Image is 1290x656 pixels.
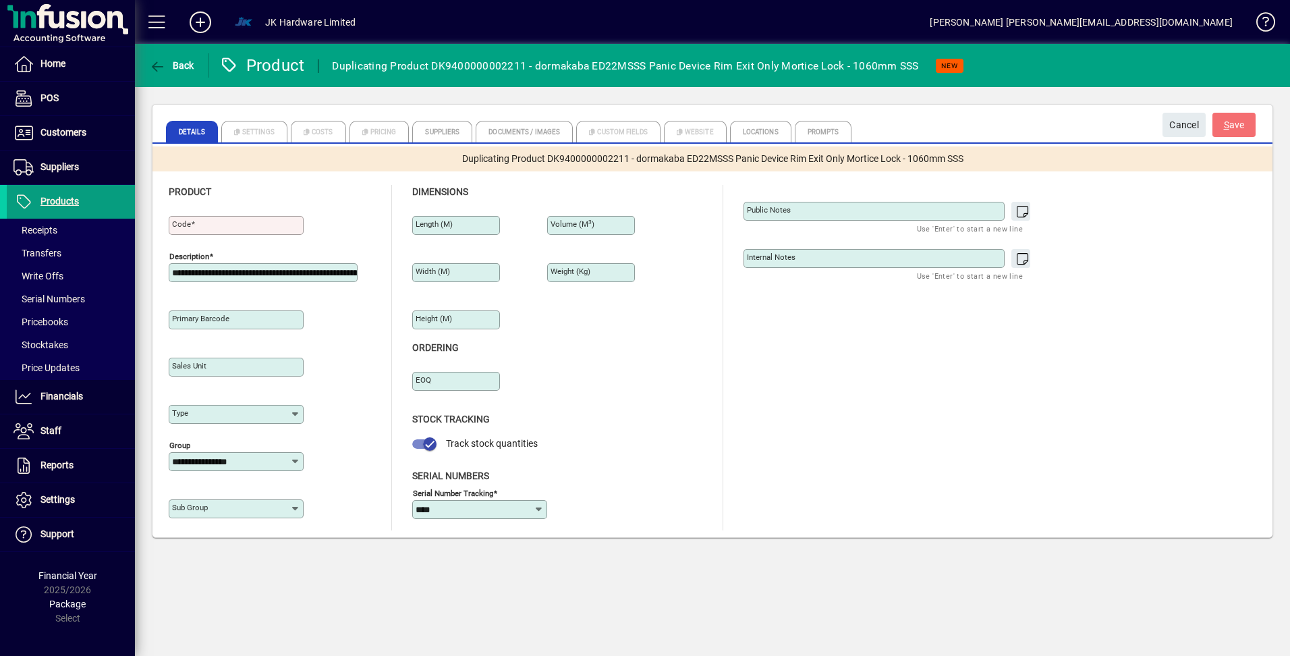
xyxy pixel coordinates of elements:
span: Suppliers [40,161,79,172]
span: Stock Tracking [412,414,490,425]
mat-label: Public Notes [747,205,791,215]
mat-label: Type [172,408,188,418]
span: Serial Numbers [13,294,85,304]
span: Receipts [13,225,57,236]
a: Pricebooks [7,310,135,333]
span: Products [40,196,79,207]
span: Package [49,599,86,609]
mat-label: Height (m) [416,314,452,323]
mat-label: Group [169,441,190,450]
span: Back [149,60,194,71]
sup: 3 [588,219,592,225]
span: Write Offs [13,271,63,281]
span: Cancel [1169,114,1199,136]
span: Settings [40,494,75,505]
a: Home [7,47,135,81]
button: Cancel [1162,113,1206,137]
span: Pricebooks [13,317,68,327]
mat-label: Primary barcode [172,314,229,323]
span: Dimensions [412,186,468,197]
mat-label: Description [169,252,209,261]
div: Product [219,55,305,76]
button: Profile [222,10,265,34]
app-page-header-button: Back [135,53,209,78]
a: Customers [7,116,135,150]
a: Settings [7,483,135,517]
a: Serial Numbers [7,288,135,310]
span: Staff [40,425,61,436]
mat-label: Width (m) [416,267,450,276]
mat-label: Weight (Kg) [551,267,590,276]
div: [PERSON_NAME] [PERSON_NAME][EMAIL_ADDRESS][DOMAIN_NAME] [930,11,1233,33]
a: Support [7,518,135,551]
span: Customers [40,127,86,138]
a: Stocktakes [7,333,135,356]
span: Financial Year [38,570,97,581]
a: Transfers [7,242,135,265]
mat-label: Internal Notes [747,252,795,262]
span: Reports [40,460,74,470]
a: Financials [7,380,135,414]
a: Knowledge Base [1246,3,1273,47]
mat-label: Sales unit [172,361,206,371]
mat-label: Serial Number tracking [413,488,493,497]
span: Serial Numbers [412,470,489,481]
span: NEW [941,61,958,70]
mat-label: Length (m) [416,219,453,229]
span: Stocktakes [13,339,68,350]
span: S [1224,119,1229,130]
mat-label: Code [172,219,191,229]
div: JK Hardware Limited [265,11,356,33]
span: Track stock quantities [446,438,538,449]
mat-label: Volume (m ) [551,219,594,229]
a: Reports [7,449,135,483]
span: Duplicating Product DK9400000002211 - dormakaba ED22MSSS Panic Device Rim Exit Only Mortice Lock ... [462,152,963,166]
button: Save [1212,113,1256,137]
mat-label: EOQ [416,375,431,385]
a: Price Updates [7,356,135,379]
mat-hint: Use 'Enter' to start a new line [917,268,1023,283]
a: Receipts [7,219,135,242]
span: Financials [40,391,83,402]
a: POS [7,82,135,115]
a: Suppliers [7,151,135,184]
span: Ordering [412,342,459,353]
button: Back [146,53,198,78]
span: Price Updates [13,362,80,373]
span: Transfers [13,248,61,258]
mat-label: Sub group [172,503,208,512]
span: Product [169,186,211,197]
span: Home [40,58,65,69]
span: ave [1224,114,1245,136]
span: Support [40,528,74,539]
a: Staff [7,414,135,448]
mat-hint: Use 'Enter' to start a new line [917,221,1023,236]
span: POS [40,92,59,103]
a: Write Offs [7,265,135,288]
button: Add [179,10,222,34]
div: Duplicating Product DK9400000002211 - dormakaba ED22MSSS Panic Device Rim Exit Only Mortice Lock ... [332,55,918,77]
